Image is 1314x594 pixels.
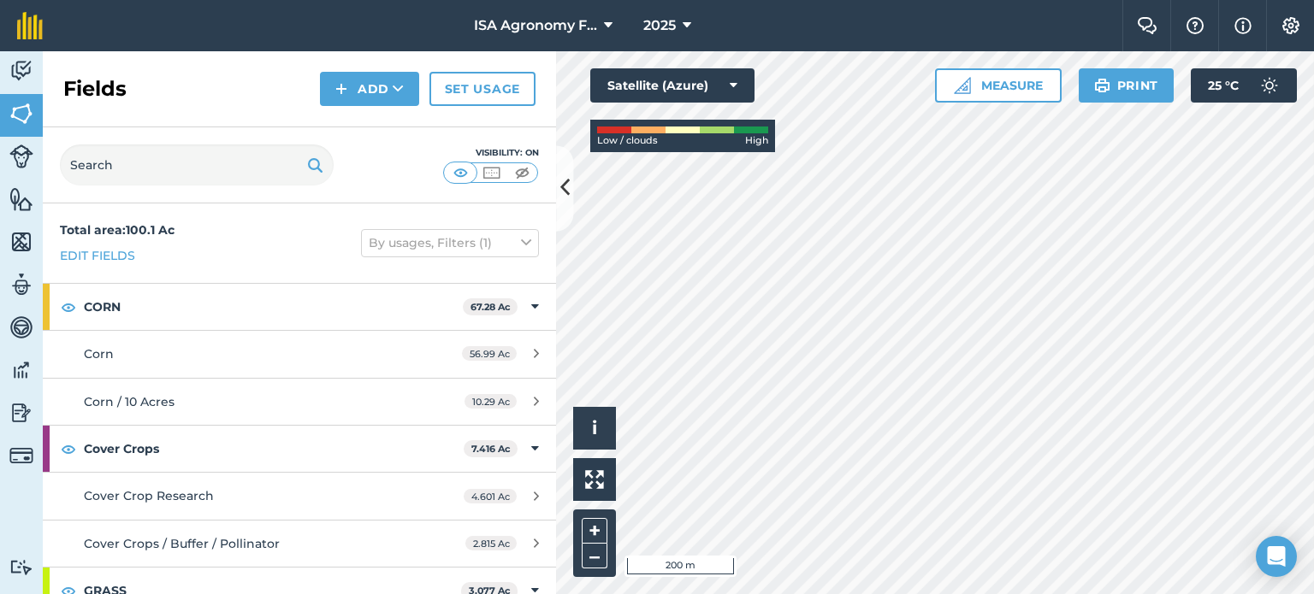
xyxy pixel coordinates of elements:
[597,133,658,149] span: Low / clouds
[43,379,556,425] a: Corn / 10 Acres10.29 Ac
[471,443,511,455] strong: 7.416 Ac
[9,357,33,383] img: svg+xml;base64,PD94bWwgdmVyc2lvbj0iMS4wIiBlbmNvZGluZz0idXRmLTgiPz4KPCEtLSBHZW5lcmF0b3I6IEFkb2JlIE...
[481,164,502,181] img: svg+xml;base64,PHN2ZyB4bWxucz0iaHR0cDovL3d3dy53My5vcmcvMjAwMC9zdmciIHdpZHRoPSI1MCIgaGVpZ2h0PSI0MC...
[84,394,175,409] span: Corn / 10 Acres
[1281,17,1301,34] img: A cog icon
[61,438,76,459] img: svg+xml;base64,PHN2ZyB4bWxucz0iaHR0cDovL3d3dy53My5vcmcvMjAwMC9zdmciIHdpZHRoPSIxOCIgaGVpZ2h0PSIyNC...
[582,544,607,568] button: –
[9,186,33,212] img: svg+xml;base64,PHN2ZyB4bWxucz0iaHR0cDovL3d3dy53My5vcmcvMjAwMC9zdmciIHdpZHRoPSI1NiIgaGVpZ2h0PSI2MC...
[17,12,43,39] img: fieldmargin Logo
[450,164,471,181] img: svg+xml;base64,PHN2ZyB4bWxucz0iaHR0cDovL3d3dy53My5vcmcvMjAwMC9zdmciIHdpZHRoPSI1MCIgaGVpZ2h0PSI0MC...
[43,520,556,567] a: Cover Crops / Buffer / Pollinator2.815 Ac
[474,15,597,36] span: ISA Agronomy Farm
[43,473,556,519] a: Cover Crop Research4.601 Ac
[307,155,323,175] img: svg+xml;base64,PHN2ZyB4bWxucz0iaHR0cDovL3d3dy53My5vcmcvMjAwMC9zdmciIHdpZHRoPSIxOSIgaGVpZ2h0PSIyNC...
[9,229,33,255] img: svg+xml;base64,PHN2ZyB4bWxucz0iaHR0cDovL3d3dy53My5vcmcvMjAwMC9zdmciIHdpZHRoPSI1NiIgaGVpZ2h0PSI2MC...
[471,301,511,313] strong: 67.28 Ac
[582,518,607,544] button: +
[573,407,616,450] button: i
[443,146,539,160] div: Visibility: On
[60,222,175,238] strong: Total area : 100.1 Ac
[512,164,533,181] img: svg+xml;base64,PHN2ZyB4bWxucz0iaHR0cDovL3d3dy53My5vcmcvMjAwMC9zdmciIHdpZHRoPSI1MCIgaGVpZ2h0PSI0MC...
[9,144,33,168] img: svg+xml;base64,PD94bWwgdmVyc2lvbj0iMS4wIiBlbmNvZGluZz0idXRmLTgiPz4KPCEtLSBHZW5lcmF0b3I6IEFkb2JlIE...
[462,346,517,361] span: 56.99 Ac
[9,400,33,426] img: svg+xml;base64,PD94bWwgdmVyc2lvbj0iMS4wIiBlbmNvZGluZz0idXRmLTgiPz4KPCEtLSBHZW5lcmF0b3I6IEFkb2JlIE...
[592,417,597,438] span: i
[43,284,556,330] div: CORN67.28 Ac
[9,315,33,340] img: svg+xml;base64,PD94bWwgdmVyc2lvbj0iMS4wIiBlbmNvZGluZz0idXRmLTgiPz4KPCEtLSBHZW5lcmF0b3I6IEFkb2JlIE...
[1234,15,1252,36] img: svg+xml;base64,PHN2ZyB4bWxucz0iaHR0cDovL3d3dy53My5vcmcvMjAwMC9zdmciIHdpZHRoPSIxNyIgaGVpZ2h0PSIxNy...
[320,72,419,106] button: Add
[361,229,539,256] button: By usages, Filters (1)
[84,426,464,472] strong: Cover Crops
[429,72,536,106] a: Set usage
[1252,68,1287,103] img: svg+xml;base64,PD94bWwgdmVyc2lvbj0iMS4wIiBlbmNvZGluZz0idXRmLTgiPz4KPCEtLSBHZW5lcmF0b3I6IEFkb2JlIE...
[60,246,135,265] a: Edit fields
[1079,68,1175,103] button: Print
[60,144,334,185] input: Search
[1208,68,1239,103] span: 25 ° C
[745,133,768,149] span: High
[9,559,33,575] img: svg+xml;base64,PD94bWwgdmVyc2lvbj0iMS4wIiBlbmNvZGluZz0idXRmLTgiPz4KPCEtLSBHZW5lcmF0b3I6IEFkb2JlIE...
[1191,68,1297,103] button: 25 °C
[61,297,76,317] img: svg+xml;base64,PHN2ZyB4bWxucz0iaHR0cDovL3d3dy53My5vcmcvMjAwMC9zdmciIHdpZHRoPSIxOCIgaGVpZ2h0PSIyNC...
[954,77,971,94] img: Ruler icon
[465,536,517,550] span: 2.815 Ac
[335,79,347,99] img: svg+xml;base64,PHN2ZyB4bWxucz0iaHR0cDovL3d3dy53My5vcmcvMjAwMC9zdmciIHdpZHRoPSIxNCIgaGVpZ2h0PSIyNC...
[9,58,33,84] img: svg+xml;base64,PD94bWwgdmVyc2lvbj0iMS4wIiBlbmNvZGluZz0idXRmLTgiPz4KPCEtLSBHZW5lcmF0b3I6IEFkb2JlIE...
[590,68,755,103] button: Satellite (Azure)
[643,15,676,36] span: 2025
[1137,17,1157,34] img: Two speech bubbles overlapping with the left bubble in the forefront
[1185,17,1205,34] img: A question mark icon
[84,346,114,362] span: Corn
[1256,536,1297,577] div: Open Intercom Messenger
[935,68,1062,103] button: Measure
[63,75,127,103] h2: Fields
[1094,75,1110,96] img: svg+xml;base64,PHN2ZyB4bWxucz0iaHR0cDovL3d3dy53My5vcmcvMjAwMC9zdmciIHdpZHRoPSIxOSIgaGVpZ2h0PSIyNC...
[465,394,517,409] span: 10.29 Ac
[43,331,556,377] a: Corn56.99 Ac
[43,426,556,472] div: Cover Crops7.416 Ac
[464,489,517,503] span: 4.601 Ac
[9,444,33,468] img: svg+xml;base64,PD94bWwgdmVyc2lvbj0iMS4wIiBlbmNvZGluZz0idXRmLTgiPz4KPCEtLSBHZW5lcmF0b3I6IEFkb2JlIE...
[9,272,33,297] img: svg+xml;base64,PD94bWwgdmVyc2lvbj0iMS4wIiBlbmNvZGluZz0idXRmLTgiPz4KPCEtLSBHZW5lcmF0b3I6IEFkb2JlIE...
[9,101,33,126] img: svg+xml;base64,PHN2ZyB4bWxucz0iaHR0cDovL3d3dy53My5vcmcvMjAwMC9zdmciIHdpZHRoPSI1NiIgaGVpZ2h0PSI2MC...
[585,470,604,489] img: Four arrows, one pointing top left, one top right, one bottom right and the last bottom left
[84,488,214,503] span: Cover Crop Research
[84,284,463,330] strong: CORN
[84,536,280,551] span: Cover Crops / Buffer / Pollinator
